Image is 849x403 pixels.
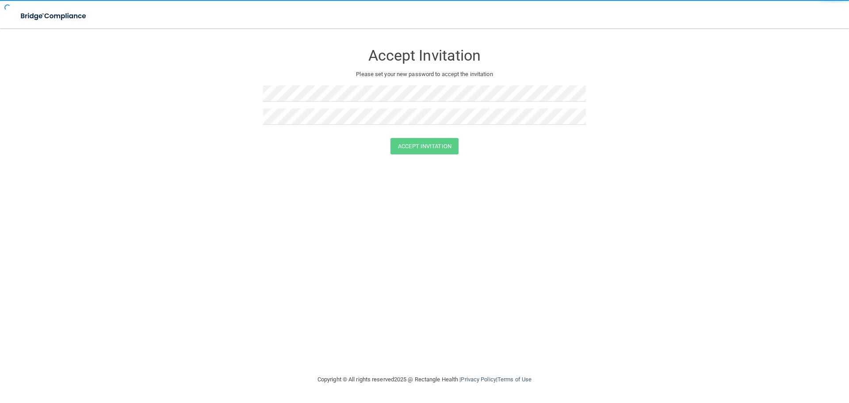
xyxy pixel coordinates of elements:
img: bridge_compliance_login_screen.278c3ca4.svg [13,7,95,25]
a: Privacy Policy [461,376,496,383]
p: Please set your new password to accept the invitation [270,69,579,80]
button: Accept Invitation [390,138,459,154]
h3: Accept Invitation [263,47,586,64]
div: Copyright © All rights reserved 2025 @ Rectangle Health | | [263,365,586,394]
a: Terms of Use [497,376,532,383]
